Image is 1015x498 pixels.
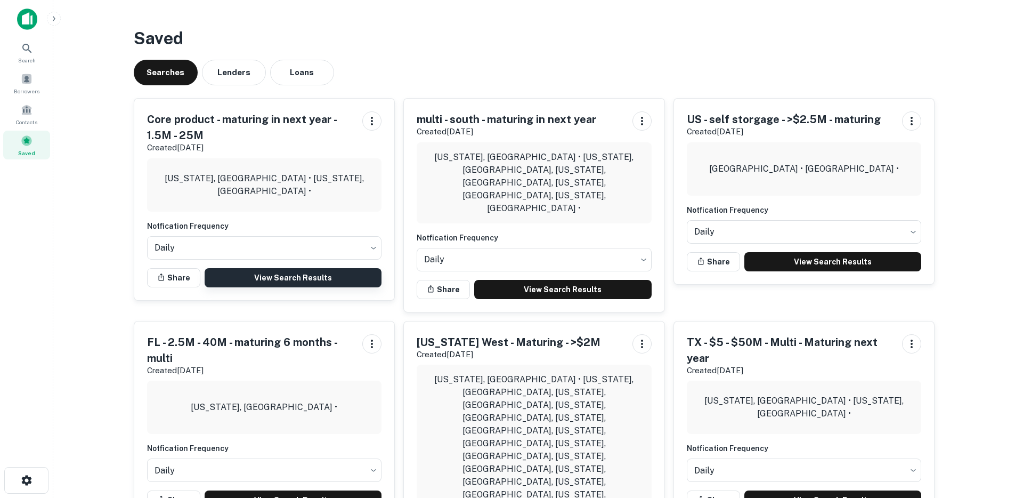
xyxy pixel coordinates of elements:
h3: Saved [134,26,935,51]
p: [US_STATE], [GEOGRAPHIC_DATA] • [191,401,337,414]
p: Created [DATE] [417,348,600,361]
button: Lenders [202,60,266,85]
h6: Notfication Frequency [687,204,922,216]
p: [US_STATE], [GEOGRAPHIC_DATA] • [US_STATE], [GEOGRAPHIC_DATA] • [695,395,913,420]
p: Created [DATE] [687,125,881,138]
h5: FL - 2.5M - 40M - maturing 6 months - multi [147,334,354,366]
button: Share [417,280,470,299]
p: Created [DATE] [147,141,354,154]
div: Without label [687,217,922,247]
p: [US_STATE], [GEOGRAPHIC_DATA] • [US_STATE], [GEOGRAPHIC_DATA] • [156,172,373,198]
a: Saved [3,131,50,159]
button: Loans [270,60,334,85]
div: Without label [147,455,382,485]
a: Borrowers [3,69,50,98]
p: Created [DATE] [417,125,596,138]
h5: multi - south - maturing in next year [417,111,596,127]
img: capitalize-icon.png [17,9,37,30]
span: Borrowers [14,87,39,95]
p: [US_STATE], [GEOGRAPHIC_DATA] • [US_STATE], [GEOGRAPHIC_DATA], [US_STATE], [GEOGRAPHIC_DATA], [US... [425,151,643,215]
a: Search [3,38,50,67]
div: Without label [147,233,382,263]
div: Without label [417,245,652,275]
h6: Notfication Frequency [417,232,652,244]
h6: Notfication Frequency [147,443,382,454]
h6: Notfication Frequency [687,443,922,454]
a: Contacts [3,100,50,128]
span: Contacts [16,118,37,126]
h5: [US_STATE] West - Maturing - >$2M [417,334,600,350]
p: Created [DATE] [147,364,354,377]
div: Without label [687,455,922,485]
h5: TX - $5 - $50M - Multi - Maturing next year [687,334,894,366]
h6: Notfication Frequency [147,220,382,232]
span: Search [18,56,36,65]
button: Searches [134,60,198,85]
button: Share [147,268,200,287]
p: Created [DATE] [687,364,894,377]
p: [GEOGRAPHIC_DATA] • [GEOGRAPHIC_DATA] • [709,163,899,175]
h5: Core product - maturing in next year - 1.5M - 25M [147,111,354,143]
span: Saved [18,149,35,157]
a: View Search Results [744,252,922,271]
a: View Search Results [474,280,652,299]
iframe: Chat Widget [962,413,1015,464]
button: Share [687,252,740,271]
h5: US - self storgage - >$2.5M - maturing [687,111,881,127]
a: View Search Results [205,268,382,287]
